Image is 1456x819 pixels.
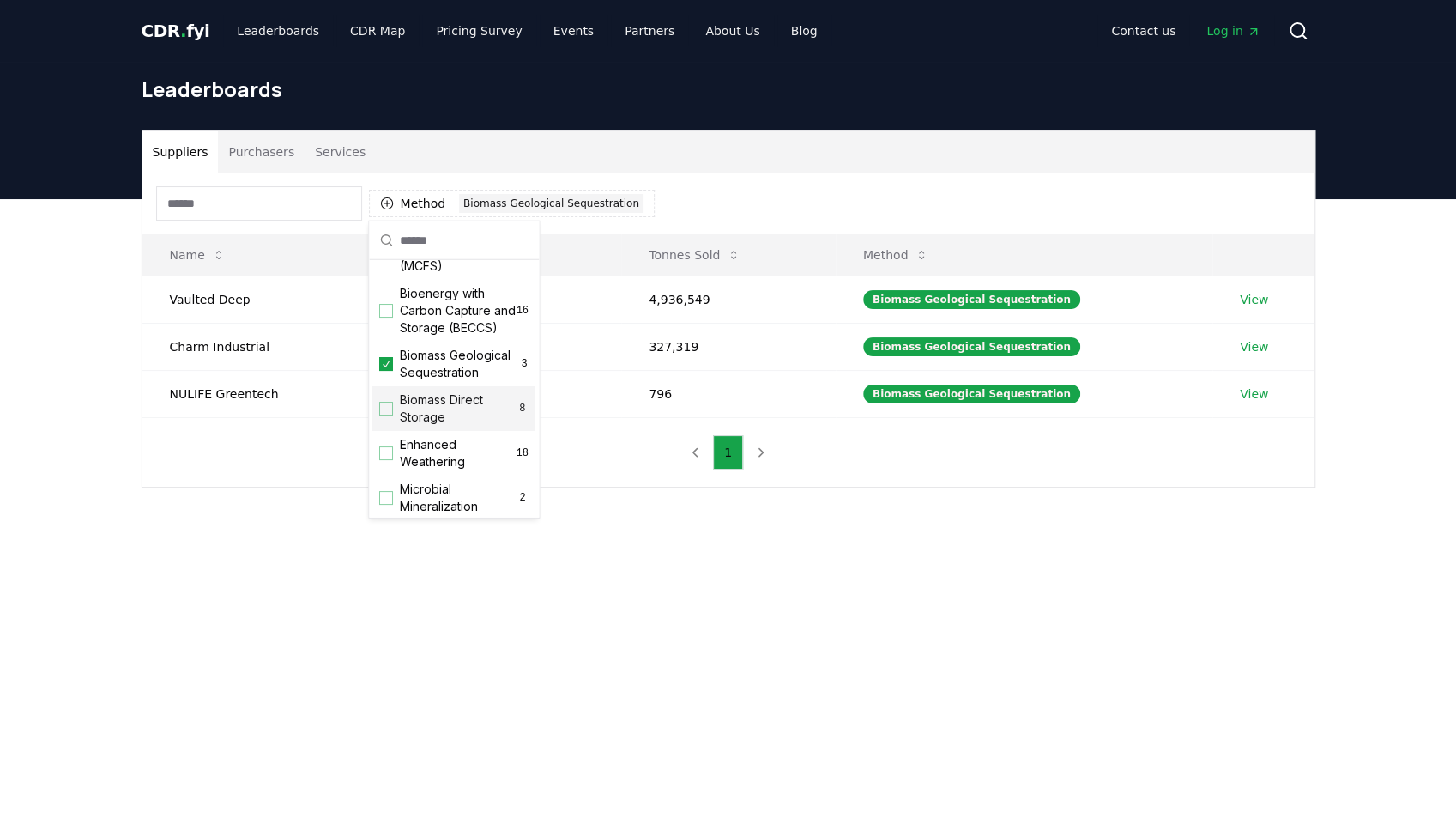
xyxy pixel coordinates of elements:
[621,323,836,370] td: 327,319
[517,402,529,416] span: 8
[692,15,773,46] a: About Us
[218,131,305,173] button: Purchasers
[361,323,621,370] td: 13,219
[863,337,1080,356] div: Biomass Geological Sequestration
[142,323,361,370] td: Charm Industrial
[459,194,643,213] div: Biomass Geological Sequestration
[305,131,376,173] button: Services
[400,481,517,515] span: Microbial Mineralization
[611,15,688,46] a: Partners
[156,238,239,272] button: Name
[223,15,831,46] nav: Main
[520,357,529,371] span: 3
[621,276,836,323] td: 4,936,549
[142,131,219,173] button: Suppliers
[1097,15,1273,46] nav: Main
[142,76,1315,103] h1: Leaderboards
[1193,15,1273,46] a: Log in
[369,190,655,217] button: MethodBiomass Geological Sequestration
[142,19,210,43] a: CDR.fyi
[713,435,743,470] button: 1
[400,285,517,337] span: Bioenergy with Carbon Capture and Storage (BECCS)
[863,385,1080,403] div: Biomass Geological Sequestration
[517,304,529,318] span: 16
[517,491,529,505] span: 2
[142,370,361,417] td: NULIFE Greentech
[635,238,754,272] button: Tonnes Sold
[180,21,186,41] span: .
[1240,338,1268,355] a: View
[517,446,529,460] span: 18
[223,15,333,46] a: Leaderboards
[142,21,210,41] span: CDR fyi
[361,276,621,323] td: 18,428
[400,436,516,470] span: Enhanced Weathering
[621,370,836,417] td: 796
[1240,291,1268,308] a: View
[1206,22,1260,39] span: Log in
[863,290,1080,309] div: Biomass Geological Sequestration
[1240,385,1268,403] a: View
[142,276,361,323] td: Vaulted Deep
[361,370,621,417] td: 32
[336,15,419,46] a: CDR Map
[400,206,523,275] span: Marine Carbon Fixation and Sequestration (MCFS)
[400,347,520,381] span: Biomass Geological Sequestration
[400,391,517,426] span: Biomass Direct Storage
[1097,15,1189,46] a: Contact us
[422,15,535,46] a: Pricing Survey
[777,15,831,46] a: Blog
[849,238,943,272] button: Method
[540,15,607,46] a: Events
